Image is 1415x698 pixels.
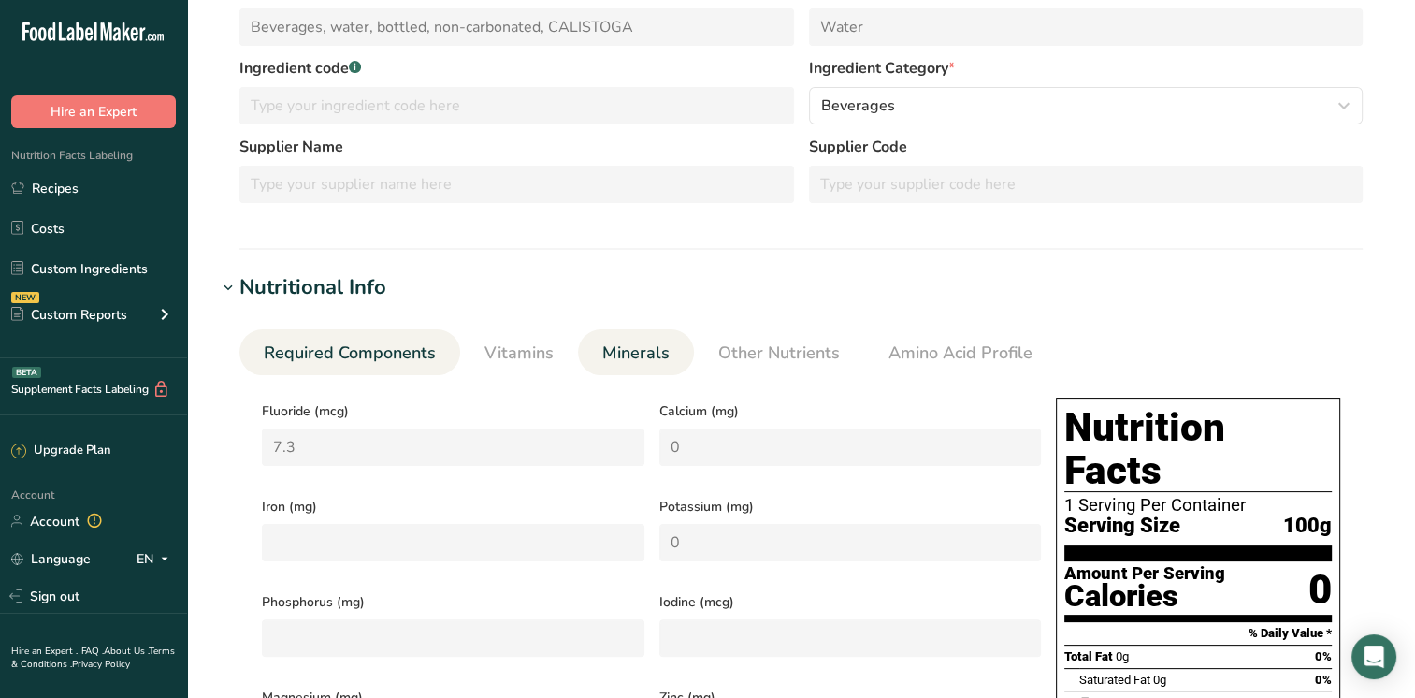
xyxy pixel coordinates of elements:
[1116,649,1129,663] span: 0g
[484,341,554,366] span: Vitamins
[262,497,644,516] span: Iron (mg)
[1064,565,1225,583] div: Amount Per Serving
[81,645,104,658] a: FAQ .
[262,401,644,421] span: Fluoride (mcg)
[821,95,895,117] span: Beverages
[262,592,644,612] span: Phosphorus (mg)
[1351,634,1396,679] div: Open Intercom Messenger
[137,547,176,570] div: EN
[1079,673,1150,687] span: Saturated Fat
[239,87,794,124] input: Type your ingredient code here
[12,367,41,378] div: BETA
[809,136,1364,158] label: Supplier Code
[1064,515,1180,538] span: Serving Size
[11,95,176,128] button: Hire an Expert
[809,57,1364,80] label: Ingredient Category
[1315,649,1332,663] span: 0%
[809,8,1364,46] input: Type an alternate ingredient name if you have
[239,57,794,80] label: Ingredient code
[1315,673,1332,687] span: 0%
[11,645,78,658] a: Hire an Expert .
[72,658,130,671] a: Privacy Policy
[239,272,386,303] div: Nutritional Info
[659,401,1042,421] span: Calcium (mg)
[11,645,175,671] a: Terms & Conditions .
[1308,565,1332,615] div: 0
[264,341,436,366] span: Required Components
[239,8,794,46] input: Type your ingredient name here
[1064,622,1332,645] section: % Daily Value *
[602,341,670,366] span: Minerals
[888,341,1032,366] span: Amino Acid Profile
[11,442,110,460] div: Upgrade Plan
[239,166,794,203] input: Type your supplier name here
[1064,496,1332,515] div: 1 Serving Per Container
[104,645,149,658] a: About Us .
[809,166,1364,203] input: Type your supplier code here
[1064,583,1225,610] div: Calories
[11,292,39,303] div: NEW
[1283,515,1332,538] span: 100g
[718,341,840,366] span: Other Nutrients
[1064,649,1113,663] span: Total Fat
[11,305,127,325] div: Custom Reports
[659,592,1042,612] span: Iodine (mcg)
[659,497,1042,516] span: Potassium (mg)
[11,543,91,575] a: Language
[1153,673,1166,687] span: 0g
[1064,406,1332,492] h1: Nutrition Facts
[809,87,1364,124] button: Beverages
[239,136,794,158] label: Supplier Name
